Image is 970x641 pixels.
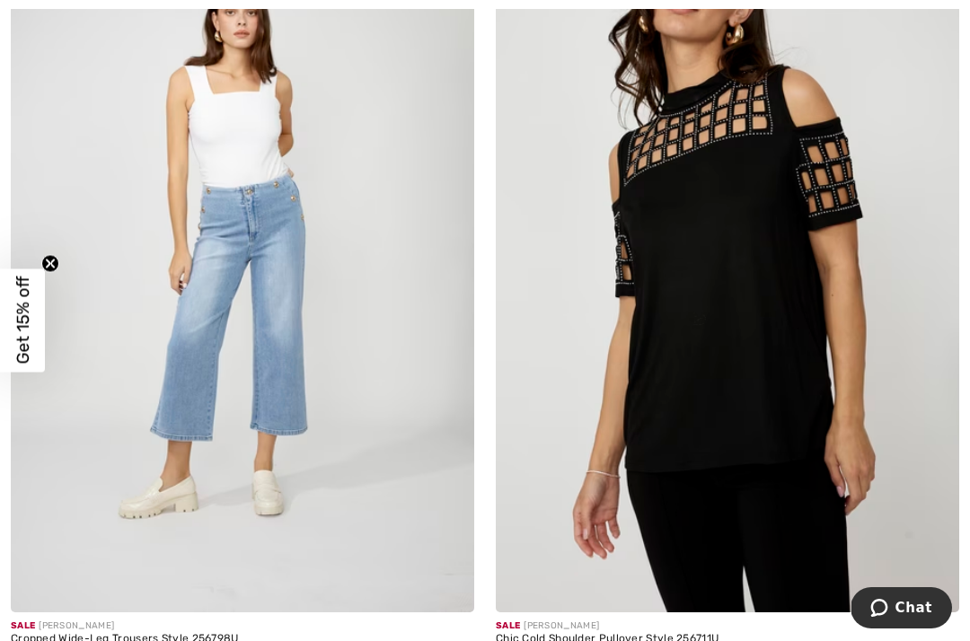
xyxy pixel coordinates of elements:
[11,619,474,633] div: [PERSON_NAME]
[13,277,33,364] span: Get 15% off
[41,255,59,273] button: Close teaser
[11,620,35,631] span: Sale
[496,620,520,631] span: Sale
[851,587,952,632] iframe: Opens a widget where you can chat to one of our agents
[496,619,959,633] div: [PERSON_NAME]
